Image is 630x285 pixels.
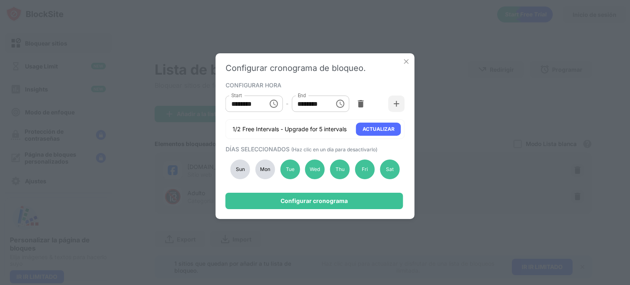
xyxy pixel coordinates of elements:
[226,63,405,73] div: Configurar cronograma de bloqueo.
[233,125,347,133] div: 1/2 Free Intervals - Upgrade for 5 intervals
[305,160,325,179] div: Wed
[281,198,348,204] div: Configurar cronograma
[286,99,288,108] div: -
[402,57,411,66] img: x-button.svg
[231,92,242,99] label: Start
[255,160,275,179] div: Mon
[280,160,300,179] div: Tue
[265,96,282,112] button: Choose time, selected time is 10:00 AM
[332,96,348,112] button: Choose time, selected time is 1:00 PM
[355,160,375,179] div: Fri
[291,146,377,153] span: (Haz clic en un día para desactivarlo)
[363,125,395,133] div: ACTUALIZAR
[226,82,403,88] div: CONFIGURAR HORA
[231,160,250,179] div: Sun
[380,160,399,179] div: Sat
[226,146,403,153] div: DÍAS SELECCIONADOS
[330,160,350,179] div: Thu
[297,92,306,99] label: End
